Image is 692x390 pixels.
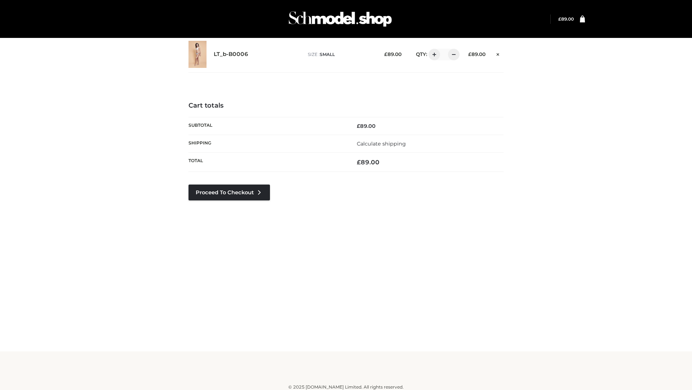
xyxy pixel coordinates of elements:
bdi: 89.00 [357,159,380,166]
span: £ [468,51,471,57]
span: £ [357,123,360,129]
bdi: 89.00 [357,123,376,129]
th: Subtotal [188,117,346,135]
a: Proceed to Checkout [188,185,270,200]
span: £ [558,16,561,22]
a: Calculate shipping [357,140,406,147]
span: £ [357,159,361,166]
span: £ [384,51,387,57]
div: QTY: [409,49,457,60]
h4: Cart totals [188,102,504,110]
th: Total [188,153,346,172]
bdi: 89.00 [558,16,574,22]
img: Schmodel Admin 964 [286,5,394,33]
a: LT_b-B0006 [214,51,248,58]
bdi: 89.00 [468,51,485,57]
a: Remove this item [493,49,504,58]
th: Shipping [188,135,346,152]
p: size : [308,51,373,58]
a: £89.00 [558,16,574,22]
bdi: 89.00 [384,51,402,57]
span: SMALL [320,52,335,57]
